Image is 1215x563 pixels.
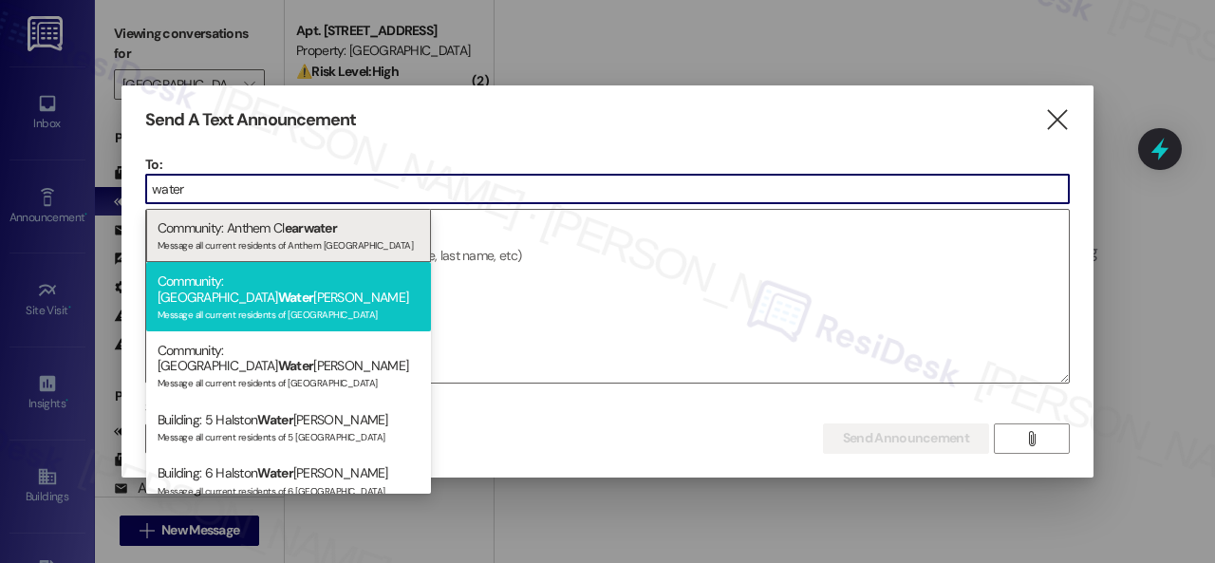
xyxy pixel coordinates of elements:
div: Community: [GEOGRAPHIC_DATA] [PERSON_NAME] [146,262,431,331]
div: Message all current residents of [GEOGRAPHIC_DATA] [158,305,420,321]
span: Water [257,464,293,481]
span: Water [278,289,314,306]
span: earwater [285,219,337,236]
span: Send Announcement [843,428,969,448]
input: Type to select the units, buildings, or communities you want to message. (e.g. 'Unit 1A', 'Buildi... [146,175,1069,203]
div: Message all current residents of [GEOGRAPHIC_DATA] [158,373,420,389]
div: Community: Anthem Cl [146,209,431,263]
span: Water [278,357,314,374]
div: Building: 5 Halston [PERSON_NAME] [146,401,431,455]
div: Message all current residents of 6 [GEOGRAPHIC_DATA] [158,481,420,497]
div: Building: 6 Halston [PERSON_NAME] [146,454,431,508]
h3: Send A Text Announcement [145,109,356,131]
div: Message all current residents of 5 [GEOGRAPHIC_DATA] [158,427,420,443]
div: Community: [GEOGRAPHIC_DATA] [PERSON_NAME] [146,331,431,401]
i:  [1024,431,1038,446]
span: Water [257,411,293,428]
i:  [1044,110,1070,130]
div: Message all current residents of Anthem [GEOGRAPHIC_DATA] [158,235,420,252]
p: To: [145,155,1070,174]
button: Send Announcement [823,423,989,454]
